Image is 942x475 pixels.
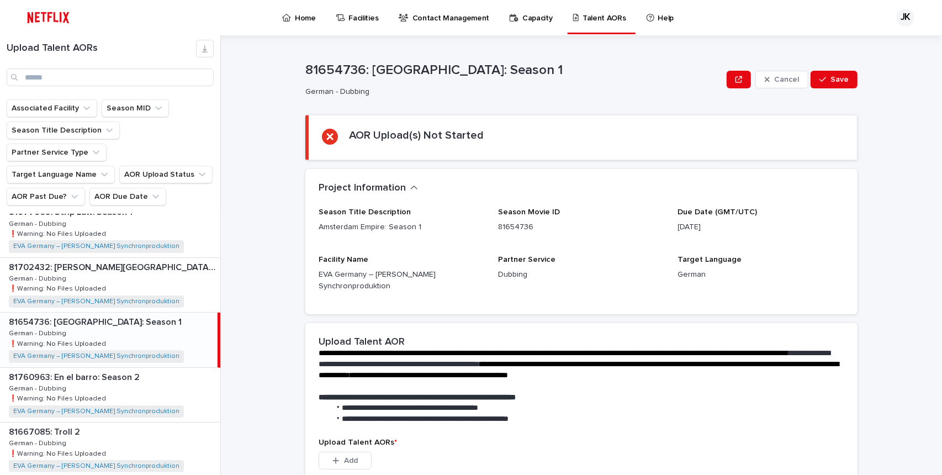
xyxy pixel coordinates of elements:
span: Due Date (GMT/UTC) [678,208,758,216]
p: 81667085: Troll 2 [9,425,82,437]
p: German - Dubbing [305,87,718,97]
a: EVA Germany – [PERSON_NAME] Synchronproduktion [13,352,179,360]
p: 81654736 [498,221,664,233]
span: Season Title Description [319,208,411,216]
a: EVA Germany – [PERSON_NAME] Synchronproduktion [13,408,179,415]
h1: Upload Talent AORs [7,43,196,55]
img: ifQbXi3ZQGMSEF7WDB7W [22,7,75,29]
button: Partner Service Type [7,144,107,161]
p: ❗️Warning: No Files Uploaded [9,228,108,238]
button: Add [319,452,372,469]
span: Upload Talent AORs [319,439,397,446]
p: 81702432: [PERSON_NAME][GEOGRAPHIC_DATA] Trip [9,260,218,273]
p: [DATE] [678,221,844,233]
span: Facility Name [319,256,368,263]
p: ❗️Warning: No Files Uploaded [9,338,108,348]
h2: Upload Talent AOR [319,336,405,349]
p: Amsterdam Empire: Season 1 [319,221,485,233]
button: Save [811,71,858,88]
p: German - Dubbing [9,218,68,228]
p: 81760963: En el barro: Season 2 [9,370,142,383]
button: Cancel [755,71,808,88]
p: ❗️Warning: No Files Uploaded [9,283,108,293]
a: EVA Germany – [PERSON_NAME] Synchronproduktion [13,462,179,470]
p: German - Dubbing [9,383,68,393]
span: Target Language [678,256,742,263]
a: EVA Germany – [PERSON_NAME] Synchronproduktion [13,298,179,305]
div: JK [897,9,914,27]
button: Target Language Name [7,166,115,183]
span: Partner Service [498,256,555,263]
a: EVA Germany – [PERSON_NAME] Synchronproduktion [13,242,179,250]
p: German - Dubbing [9,273,68,283]
span: Save [830,76,849,83]
button: AOR Due Date [89,188,166,205]
p: German [678,269,844,281]
p: ❗️Warning: No Files Uploaded [9,448,108,458]
span: Cancel [774,76,799,83]
button: Project Information [319,182,418,194]
button: AOR Past Due? [7,188,85,205]
span: Season Movie ID [498,208,560,216]
h2: AOR Upload(s) Not Started [349,129,484,142]
button: Season MID [102,99,169,117]
button: AOR Upload Status [119,166,213,183]
p: EVA Germany – [PERSON_NAME] Synchronproduktion [319,269,485,292]
p: 81654736: [GEOGRAPHIC_DATA]: Season 1 [305,62,722,78]
p: ❗️Warning: No Files Uploaded [9,393,108,403]
button: Season Title Description [7,122,120,139]
p: Dubbing [498,269,664,281]
p: German - Dubbing [9,437,68,447]
input: Search [7,68,214,86]
button: Associated Facility [7,99,97,117]
h2: Project Information [319,182,406,194]
p: 81654736: [GEOGRAPHIC_DATA]: Season 1 [9,315,184,328]
p: German - Dubbing [9,328,68,337]
span: Add [344,457,358,465]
